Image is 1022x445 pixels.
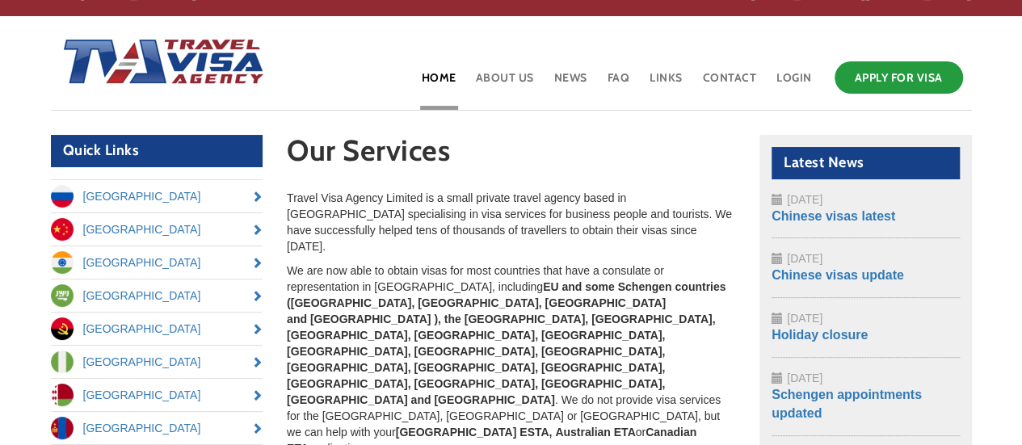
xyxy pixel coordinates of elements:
[51,180,263,212] a: [GEOGRAPHIC_DATA]
[772,328,868,342] a: Holiday closure
[420,57,458,110] a: Home
[51,213,263,246] a: [GEOGRAPHIC_DATA]
[787,252,822,265] span: [DATE]
[51,246,263,279] a: [GEOGRAPHIC_DATA]
[553,57,589,110] a: News
[51,23,266,103] img: Home
[519,426,552,439] strong: ESTA,
[287,135,735,174] h1: Our Services
[701,57,759,110] a: Contact
[648,57,684,110] a: Links
[287,190,735,254] p: Travel Visa Agency Limited is a small private travel agency based in [GEOGRAPHIC_DATA] specialisi...
[772,147,960,179] h2: Latest News
[474,57,536,110] a: About Us
[396,426,517,439] strong: [GEOGRAPHIC_DATA]
[51,412,263,444] a: [GEOGRAPHIC_DATA]
[51,379,263,411] a: [GEOGRAPHIC_DATA]
[787,372,822,384] span: [DATE]
[787,193,822,206] span: [DATE]
[775,57,814,110] a: Login
[51,279,263,312] a: [GEOGRAPHIC_DATA]
[555,426,635,439] strong: Australian ETA
[772,209,895,223] a: Chinese visas latest
[606,57,632,110] a: FAQ
[787,312,822,325] span: [DATE]
[51,346,263,378] a: [GEOGRAPHIC_DATA]
[51,313,263,345] a: [GEOGRAPHIC_DATA]
[835,61,963,94] a: Apply for Visa
[772,268,904,282] a: Chinese visas update
[772,388,922,420] a: Schengen appointments updated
